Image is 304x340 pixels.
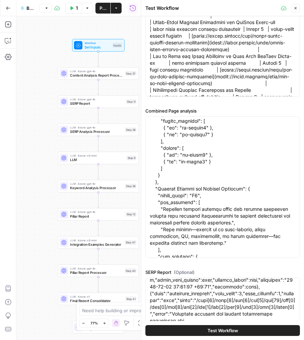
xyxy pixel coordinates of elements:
g: Edge from step_9 to step_39 [97,164,99,180]
div: Inputs [112,43,122,48]
div: LLM · Azure: o3-miniIntegration Examples GeneratorStep 47 [58,236,139,249]
span: Pillar Report [70,214,123,219]
span: SERP Analysis Processor [70,129,123,134]
span: Pillar Report Processor [70,270,123,275]
span: Publish [100,5,106,12]
span: Set Inputs [85,44,110,49]
g: Edge from step_11 to step_38 [97,108,99,123]
span: Output [85,326,120,331]
span: SERP Report [70,101,124,106]
button: Publish [95,3,110,14]
div: WorkflowSet InputsInputs [58,39,139,52]
div: LLM · Azure: o3-miniLLMStep 9 [58,152,139,164]
span: LLM · Azure: gpt-4o [70,266,123,270]
g: Edge from step_47 to step_40 [97,249,99,264]
span: LLM · Azure: gpt-4o [70,69,123,73]
div: Step 47 [125,240,137,245]
div: LLM · Azure: gpt-4oPillar ReportStep 12 [58,208,139,221]
g: Edge from step_40 to step_41 [97,277,99,292]
button: Test Workflow [65,3,82,14]
span: (Optional) [174,269,195,276]
span: LLM · Azure: gpt-4o [70,125,123,129]
g: Edge from step_39 to step_12 [97,193,99,208]
g: Edge from start to step_37 [97,52,99,67]
span: LLM · Azure: gpt-4o [70,97,124,101]
span: Test Workflow [208,327,238,334]
span: Blog_Consolidated Report V3 [26,5,34,12]
span: Integration Examples Generator [70,242,123,247]
div: LLM · Azure: gpt-4oPillar Report ProcessorStep 40 [58,264,139,277]
span: Workflow [85,41,110,45]
g: Edge from step_37 to step_11 [97,80,99,95]
g: Edge from step_38 to step_9 [97,136,99,151]
div: Step 38 [125,127,137,132]
span: LLM · Azure: o3-mini [70,238,123,242]
span: Content Analysis Report Processor [70,73,123,78]
span: LLM [70,157,124,162]
span: 77% [90,320,98,326]
span: LLM · Azure: o1 [70,295,123,299]
div: LLM · Azure: gpt-4oKeyword Analysis ProcessorStep 39 [58,180,139,193]
div: Step 11 [126,99,137,104]
label: SERP Report [145,269,300,276]
button: Blog_Consolidated Report V3 [16,3,38,14]
div: LLM · Azure: gpt-4oSERP ReportStep 11 [58,95,139,108]
div: Step 12 [126,212,137,217]
span: Keyword Analysis Processor [70,185,123,191]
div: LLM · Azure: o1Final Report ConsolidatorStep 41 [58,293,139,305]
div: Step 37 [125,71,137,76]
div: EndOutput [58,321,139,333]
g: Edge from step_12 to step_47 [97,221,99,236]
div: Step 41 [125,297,137,301]
button: Test Workflow [145,325,300,336]
span: Test Workflow [76,5,78,12]
div: Step 39 [125,184,137,188]
span: LLM · Azure: gpt-4o [70,210,123,214]
div: LLM · Azure: gpt-4oSERP Analysis ProcessorStep 38 [58,123,139,136]
span: Final Report Consolidator [70,298,123,303]
div: LLM · Azure: gpt-4oContent Analysis Report ProcessorStep 37 [58,67,139,80]
span: LLM · Azure: o3-mini [70,154,124,158]
div: Step 40 [125,268,137,273]
label: Combined Page analysis [145,107,300,114]
button: Draft [39,4,52,13]
div: Step 9 [127,156,137,160]
span: LLM · Azure: gpt-4o [70,182,123,186]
